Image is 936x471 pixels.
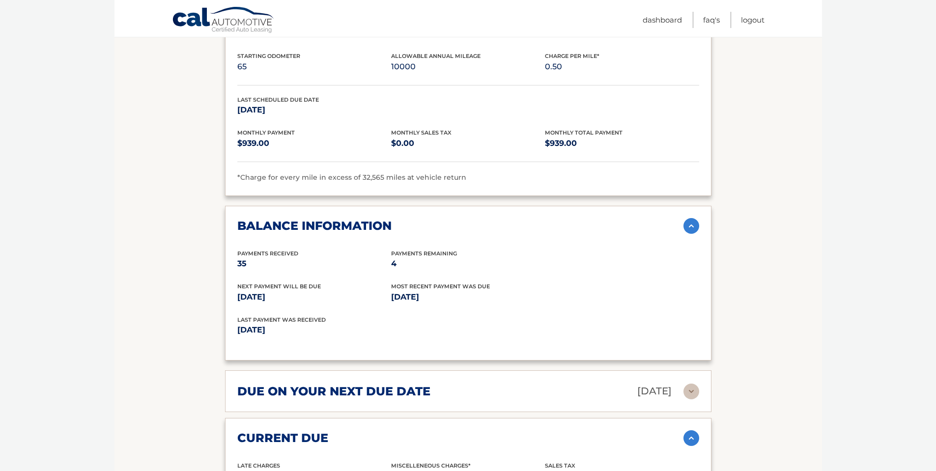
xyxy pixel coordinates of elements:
span: Miscelleneous Charges* [391,462,471,469]
a: Logout [741,12,765,28]
h2: balance information [237,219,392,233]
h2: due on your next due date [237,384,430,399]
a: FAQ's [703,12,720,28]
p: $939.00 [545,137,699,150]
p: [DATE] [237,290,391,304]
p: [DATE] [237,323,468,337]
span: Sales Tax [545,462,575,469]
p: $0.00 [391,137,545,150]
p: $939.00 [237,137,391,150]
span: Last Payment was received [237,316,326,323]
span: Monthly Total Payment [545,129,623,136]
span: Payments Remaining [391,250,457,257]
img: accordion-active.svg [683,430,699,446]
p: [DATE] [237,103,391,117]
span: Charge Per Mile* [545,53,599,59]
p: [DATE] [391,290,545,304]
p: [DATE] [637,383,672,400]
a: Cal Automotive [172,6,275,35]
p: 10000 [391,60,545,74]
span: Next Payment will be due [237,283,321,290]
img: accordion-active.svg [683,218,699,234]
span: Payments Received [237,250,298,257]
p: 65 [237,60,391,74]
span: Monthly Sales Tax [391,129,452,136]
p: 0.50 [545,60,699,74]
span: Late Charges [237,462,280,469]
span: *Charge for every mile in excess of 32,565 miles at vehicle return [237,173,466,182]
p: 4 [391,257,545,271]
img: accordion-rest.svg [683,384,699,399]
span: Monthly Payment [237,129,295,136]
h2: current due [237,431,328,445]
span: Last Scheduled Due Date [237,96,319,103]
a: Dashboard [643,12,682,28]
span: Most Recent Payment Was Due [391,283,490,290]
span: Starting Odometer [237,53,300,59]
span: Allowable Annual Mileage [391,53,481,59]
p: 35 [237,257,391,271]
